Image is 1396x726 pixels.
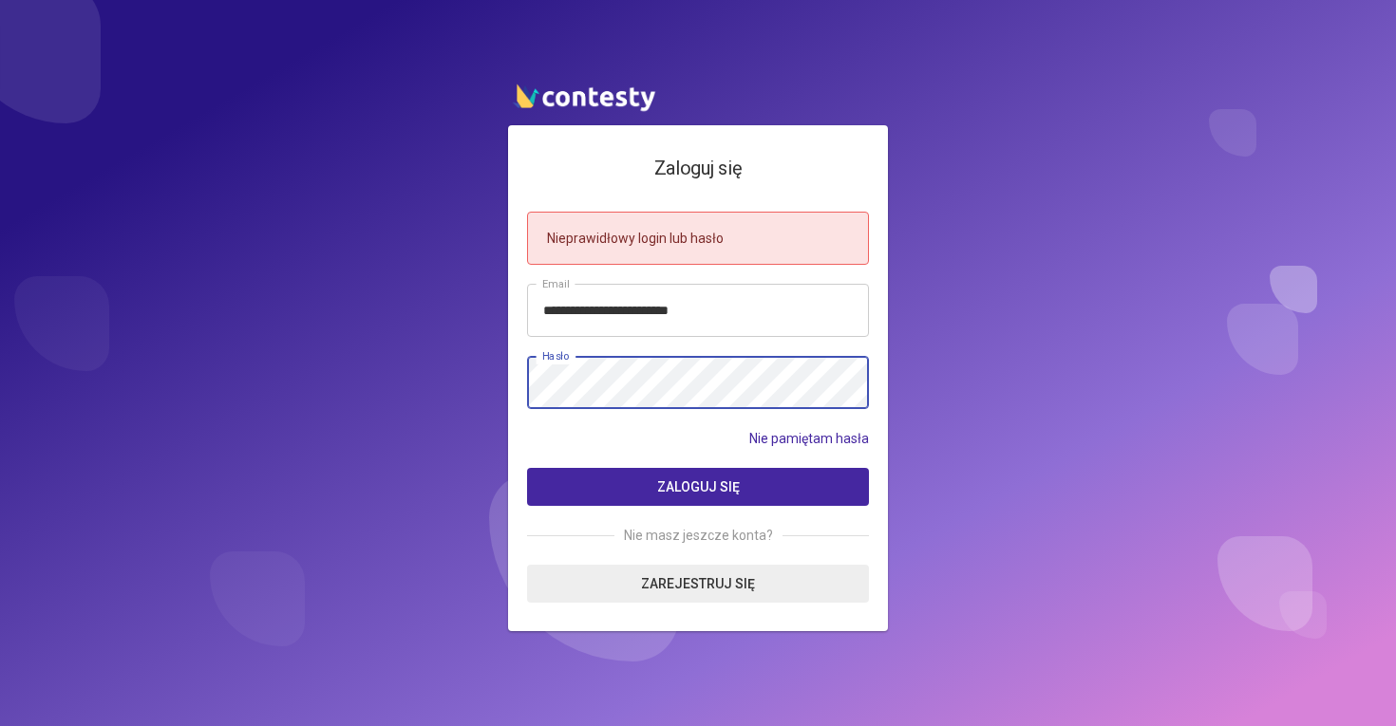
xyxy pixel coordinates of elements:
span: Nie masz jeszcze konta? [614,525,783,546]
button: Zaloguj się [527,468,869,506]
div: Nieprawidłowy login lub hasło [527,212,869,265]
h4: Zaloguj się [527,154,869,183]
span: Zaloguj się [657,479,740,494]
a: Zarejestruj się [527,565,869,603]
a: Nie pamiętam hasła [749,428,869,449]
img: contesty logo [508,76,660,116]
